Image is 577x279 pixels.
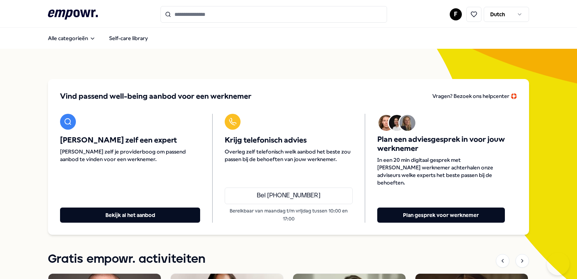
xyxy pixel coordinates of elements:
[432,91,517,102] a: Vragen? Bezoek ons helpcenter 🛟
[103,31,154,46] a: Self-care library
[547,253,569,275] iframe: Help Scout Beacon - Open
[48,250,205,269] h1: Gratis empowr. activiteiten
[377,208,505,223] button: Plan gesprek voor werknemer
[60,208,200,223] button: Bekijk al het aanbod
[389,115,405,131] img: Avatar
[225,188,352,204] a: Bel [PHONE_NUMBER]
[400,115,415,131] img: Avatar
[60,91,251,102] span: Vind passend well-being aanbod voor een werknemer
[432,93,517,99] span: Vragen? Bezoek ons helpcenter 🛟
[60,148,200,163] span: [PERSON_NAME] zelf je providerboog om passend aanbod te vinden voor een werknemer.
[60,136,200,145] span: [PERSON_NAME] zelf een expert
[378,115,394,131] img: Avatar
[160,6,387,23] input: Search for products, categories or subcategories
[42,31,154,46] nav: Main
[377,135,505,153] span: Plan een adviesgesprek in voor jouw werknemer
[225,136,352,145] span: Krijg telefonisch advies
[225,148,352,163] span: Overleg zelf telefonisch welk aanbod het beste zou passen bij de behoeften van jouw werknemer.
[450,8,462,20] button: F
[225,207,352,223] p: Bereikbaar van maandag t/m vrijdag tussen 10:00 en 17:00
[377,156,505,186] span: In een 20 min digitaal gesprek met [PERSON_NAME] werknemer achterhalen onze adviseurs welke exper...
[42,31,102,46] button: Alle categorieën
